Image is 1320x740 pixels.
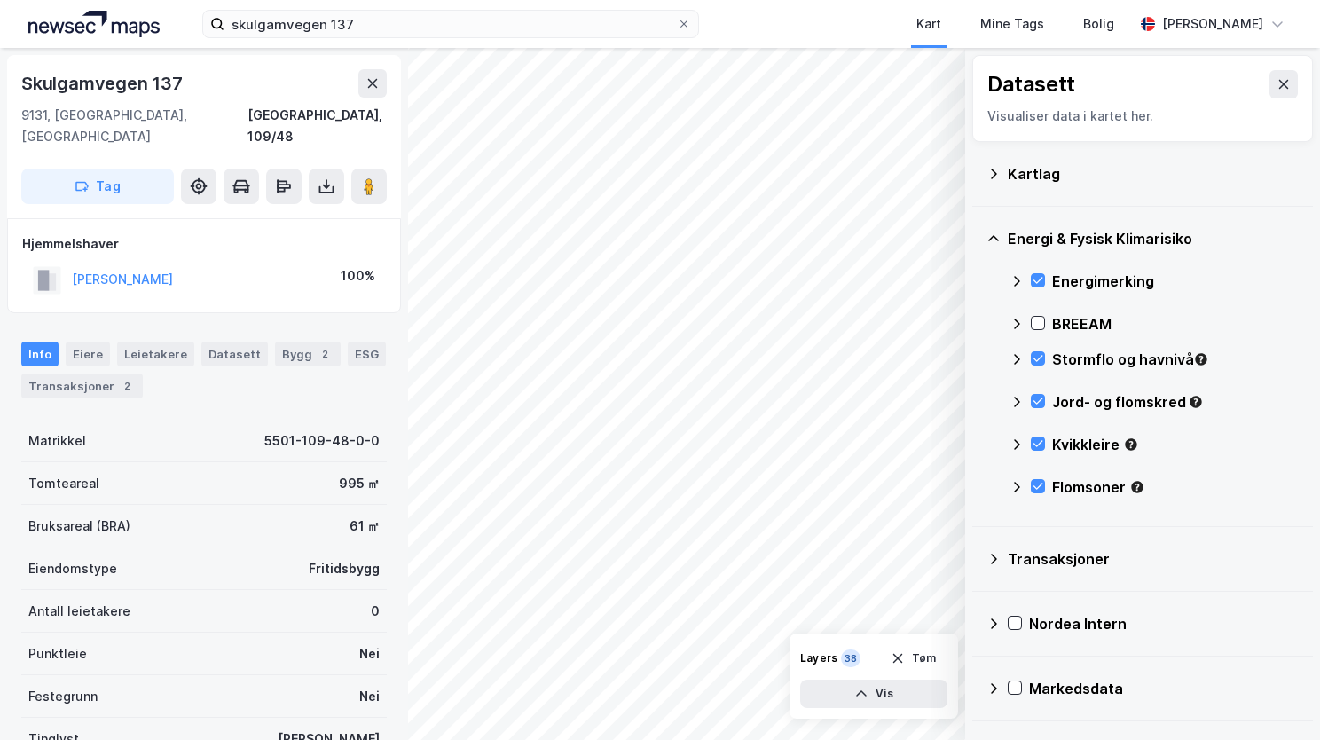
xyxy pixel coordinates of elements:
div: Fritidsbygg [309,558,380,579]
button: Tag [21,169,174,204]
div: 100% [341,265,375,287]
div: Tooltip anchor [1129,479,1145,495]
div: Mine Tags [980,13,1044,35]
div: Info [21,342,59,366]
div: [GEOGRAPHIC_DATA], 109/48 [247,105,387,147]
div: Eiendomstype [28,558,117,579]
div: Jord- og flomskred [1052,391,1299,413]
div: Eiere [66,342,110,366]
div: Flomsoner [1052,476,1299,498]
div: Kartlag [1008,163,1299,185]
div: Kart [916,13,941,35]
div: Kvikkleire [1052,434,1299,455]
div: Skulgamvegen 137 [21,69,186,98]
div: Nordea Intern [1029,613,1299,634]
div: Datasett [987,70,1075,98]
div: 9131, [GEOGRAPHIC_DATA], [GEOGRAPHIC_DATA] [21,105,247,147]
img: logo.a4113a55bc3d86da70a041830d287a7e.svg [28,11,160,37]
div: Hjemmelshaver [22,233,386,255]
div: Markedsdata [1029,678,1299,699]
div: 995 ㎡ [339,473,380,494]
div: Datasett [201,342,268,366]
div: Bruksareal (BRA) [28,516,130,537]
iframe: Chat Widget [1231,655,1320,740]
input: Søk på adresse, matrikkel, gårdeiere, leietakere eller personer [224,11,677,37]
div: Tooltip anchor [1188,394,1204,410]
div: 38 [841,649,860,667]
div: Visualiser data i kartet her. [987,106,1298,127]
div: 5501-109-48-0-0 [264,430,380,452]
div: Leietakere [117,342,194,366]
div: Nei [359,686,380,707]
div: 2 [118,377,136,395]
div: Tooltip anchor [1123,437,1139,453]
div: Antall leietakere [28,601,130,622]
div: Nei [359,643,380,665]
button: Vis [800,680,947,708]
div: Punktleie [28,643,87,665]
div: Tomteareal [28,473,99,494]
div: [PERSON_NAME] [1162,13,1263,35]
div: Bygg [275,342,341,366]
div: Energi & Fysisk Klimarisiko [1008,228,1299,249]
button: Tøm [879,644,947,673]
div: Bolig [1083,13,1114,35]
div: 2 [316,345,334,363]
div: ESG [348,342,386,366]
div: 0 [371,601,380,622]
div: Matrikkel [28,430,86,452]
div: Energimerking [1052,271,1299,292]
div: Transaksjoner [1008,548,1299,570]
div: Transaksjoner [21,374,143,398]
div: BREEAM [1052,313,1299,335]
div: Tooltip anchor [1193,351,1209,367]
div: Festegrunn [28,686,98,707]
div: Layers [800,651,837,665]
div: 61 ㎡ [350,516,380,537]
div: Stormflo og havnivå [1052,349,1299,370]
